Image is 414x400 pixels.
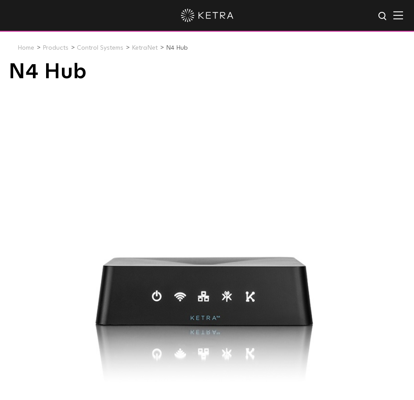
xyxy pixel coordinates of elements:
img: search icon [378,11,389,22]
a: Home [18,45,34,51]
img: Hamburger%20Nav.svg [393,11,403,19]
a: N4 Hub [166,45,188,51]
h1: N4 Hub [9,61,405,83]
img: ketra-logo-2019-white [181,9,234,22]
a: Control Systems [77,45,123,51]
a: Products [43,45,68,51]
a: KetraNet [132,45,158,51]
